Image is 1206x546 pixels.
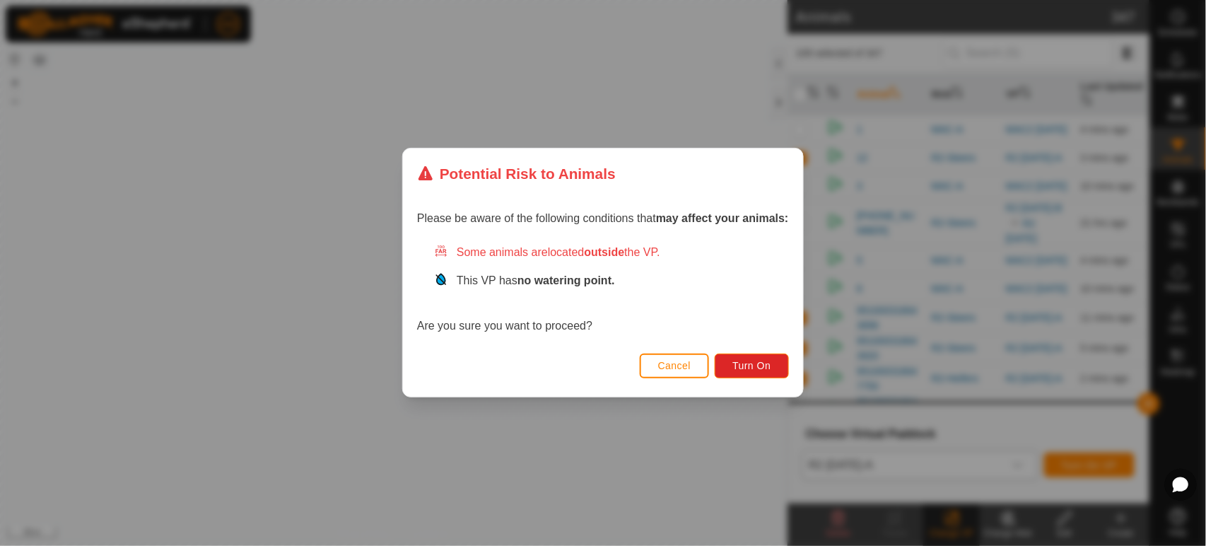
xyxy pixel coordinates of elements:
div: Are you sure you want to proceed? [417,245,789,335]
span: Please be aware of the following conditions that [417,213,789,225]
button: Cancel [640,354,710,378]
strong: may affect your animals: [656,213,789,225]
span: This VP has [457,275,615,287]
span: Cancel [658,361,691,372]
div: Some animals are [434,245,789,262]
span: located the VP. [548,247,660,259]
strong: no watering point. [517,275,615,287]
div: Potential Risk to Animals [417,163,616,185]
span: Turn On [733,361,771,372]
button: Turn On [715,354,789,378]
strong: outside [585,247,625,259]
